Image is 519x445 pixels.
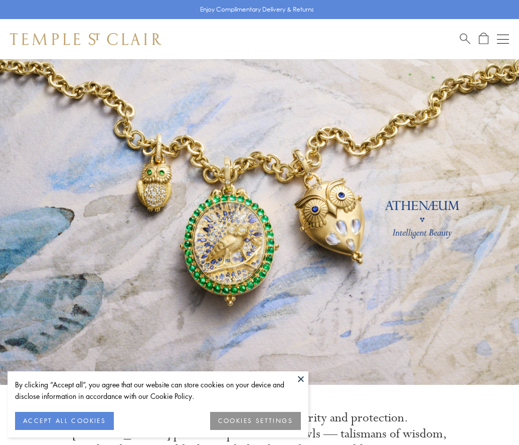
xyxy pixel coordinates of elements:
[479,33,488,45] a: Open Shopping Bag
[15,379,301,402] div: By clicking “Accept all”, you agree that our website can store cookies on your device and disclos...
[200,5,314,15] p: Enjoy Complimentary Delivery & Returns
[497,33,509,45] button: Open navigation
[10,33,161,45] img: Temple St. Clair
[210,412,301,430] button: COOKIES SETTINGS
[460,33,470,45] a: Search
[15,412,114,430] button: ACCEPT ALL COOKIES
